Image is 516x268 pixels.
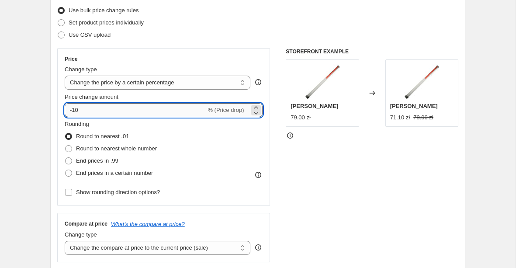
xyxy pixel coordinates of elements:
span: End prices in .99 [76,157,118,164]
span: Use CSV upload [69,31,111,38]
span: Change type [65,66,97,73]
span: End prices in a certain number [76,170,153,176]
span: % (Price drop) [208,107,244,113]
span: Change type [65,231,97,238]
span: [PERSON_NAME] [291,103,338,109]
span: Use bulk price change rules [69,7,139,14]
span: Set product prices individually [69,19,144,26]
span: Rounding [65,121,89,127]
div: help [254,243,263,252]
span: [PERSON_NAME] [390,103,438,109]
img: 3167_80x.jpg [305,64,340,99]
h3: Compare at price [65,220,107,227]
img: 3167_80x.jpg [404,64,439,99]
input: -15 [65,103,206,117]
span: Round to nearest whole number [76,145,157,152]
button: What's the compare at price? [111,221,185,227]
strike: 79.00 zł [413,113,433,122]
span: Price change amount [65,94,118,100]
span: Show rounding direction options? [76,189,160,195]
h3: Price [65,56,77,63]
div: 79.00 zł [291,113,311,122]
div: help [254,78,263,87]
h6: STOREFRONT EXAMPLE [286,48,458,55]
div: 71.10 zł [390,113,410,122]
span: Round to nearest .01 [76,133,129,139]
